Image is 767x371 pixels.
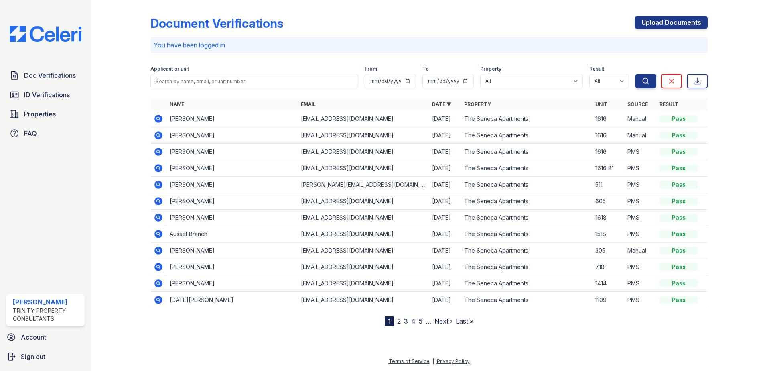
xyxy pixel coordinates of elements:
[404,317,408,325] a: 3
[659,115,698,123] div: Pass
[298,193,429,210] td: [EMAIL_ADDRESS][DOMAIN_NAME]
[429,210,461,226] td: [DATE]
[592,144,624,160] td: 1616
[461,127,592,144] td: The Seneca Apartments
[166,292,298,308] td: [DATE][PERSON_NAME]
[659,131,698,139] div: Pass
[592,160,624,177] td: 1616 B1
[659,279,698,287] div: Pass
[659,230,698,238] div: Pass
[429,111,461,127] td: [DATE]
[659,101,678,107] a: Result
[659,296,698,304] div: Pass
[166,111,298,127] td: [PERSON_NAME]
[592,210,624,226] td: 1618
[166,160,298,177] td: [PERSON_NAME]
[166,243,298,259] td: [PERSON_NAME]
[437,358,470,364] a: Privacy Policy
[166,275,298,292] td: [PERSON_NAME]
[592,275,624,292] td: 1414
[429,127,461,144] td: [DATE]
[298,275,429,292] td: [EMAIL_ADDRESS][DOMAIN_NAME]
[592,127,624,144] td: 1616
[298,144,429,160] td: [EMAIL_ADDRESS][DOMAIN_NAME]
[659,148,698,156] div: Pass
[429,160,461,177] td: [DATE]
[624,111,656,127] td: Manual
[432,358,434,364] div: |
[150,16,283,31] div: Document Verifications
[298,243,429,259] td: [EMAIL_ADDRESS][DOMAIN_NAME]
[166,226,298,243] td: Ausset Branch
[624,177,656,193] td: PMS
[24,109,56,119] span: Properties
[389,358,430,364] a: Terms of Service
[589,66,604,72] label: Result
[624,193,656,210] td: PMS
[166,177,298,193] td: [PERSON_NAME]
[6,87,85,103] a: ID Verifications
[298,292,429,308] td: [EMAIL_ADDRESS][DOMAIN_NAME]
[154,40,704,50] p: You have been logged in
[365,66,377,72] label: From
[166,144,298,160] td: [PERSON_NAME]
[422,66,429,72] label: To
[24,90,70,100] span: ID Verifications
[429,292,461,308] td: [DATE]
[592,193,624,210] td: 605
[480,66,501,72] label: Property
[461,275,592,292] td: The Seneca Apartments
[298,177,429,193] td: [PERSON_NAME][EMAIL_ADDRESS][DOMAIN_NAME]
[429,177,461,193] td: [DATE]
[624,292,656,308] td: PMS
[411,317,416,325] a: 4
[624,275,656,292] td: PMS
[461,226,592,243] td: The Seneca Apartments
[659,214,698,222] div: Pass
[298,210,429,226] td: [EMAIL_ADDRESS][DOMAIN_NAME]
[461,292,592,308] td: The Seneca Apartments
[6,125,85,141] a: FAQ
[6,106,85,122] a: Properties
[426,316,431,326] span: …
[166,193,298,210] td: [PERSON_NAME]
[419,317,422,325] a: 5
[624,127,656,144] td: Manual
[24,128,37,138] span: FAQ
[3,26,88,42] img: CE_Logo_Blue-a8612792a0a2168367f1c8372b55b34899dd931a85d93a1a3d3e32e68fde9ad4.png
[624,243,656,259] td: Manual
[429,193,461,210] td: [DATE]
[461,160,592,177] td: The Seneca Apartments
[592,259,624,275] td: 718
[592,226,624,243] td: 1518
[635,16,708,29] a: Upload Documents
[166,127,298,144] td: [PERSON_NAME]
[659,164,698,172] div: Pass
[298,259,429,275] td: [EMAIL_ADDRESS][DOMAIN_NAME]
[298,111,429,127] td: [EMAIL_ADDRESS][DOMAIN_NAME]
[13,297,81,307] div: [PERSON_NAME]
[170,101,184,107] a: Name
[397,317,401,325] a: 2
[298,127,429,144] td: [EMAIL_ADDRESS][DOMAIN_NAME]
[659,181,698,189] div: Pass
[429,226,461,243] td: [DATE]
[3,349,88,365] a: Sign out
[432,101,451,107] a: Date ▼
[166,210,298,226] td: [PERSON_NAME]
[461,259,592,275] td: The Seneca Apartments
[627,101,648,107] a: Source
[150,74,358,88] input: Search by name, email, or unit number
[624,226,656,243] td: PMS
[21,332,46,342] span: Account
[3,329,88,345] a: Account
[298,226,429,243] td: [EMAIL_ADDRESS][DOMAIN_NAME]
[301,101,316,107] a: Email
[461,177,592,193] td: The Seneca Apartments
[659,197,698,205] div: Pass
[659,247,698,255] div: Pass
[624,259,656,275] td: PMS
[592,177,624,193] td: 511
[429,259,461,275] td: [DATE]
